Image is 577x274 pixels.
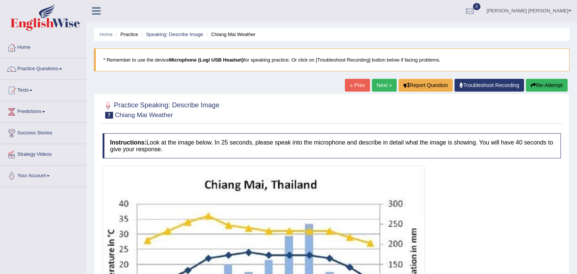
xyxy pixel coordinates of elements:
[526,79,568,92] button: Re-Attempt
[399,79,453,92] button: Report Question
[0,123,86,142] a: Success Stories
[0,37,86,56] a: Home
[204,31,255,38] li: Chiang Mai Weather
[473,3,480,10] span: 0
[146,32,203,37] a: Speaking: Describe Image
[94,48,569,71] blockquote: * Remember to use the device for speaking practice. Or click on [Troubleshoot Recording] button b...
[372,79,397,92] a: Next »
[114,31,138,38] li: Practice
[103,100,219,119] h2: Practice Speaking: Describe Image
[115,111,173,119] small: Chiang Mai Weather
[0,144,86,163] a: Strategy Videos
[100,32,113,37] a: Home
[105,112,113,119] span: 7
[0,80,86,99] a: Tests
[0,166,86,184] a: Your Account
[0,101,86,120] a: Predictions
[103,133,561,158] h4: Look at the image below. In 25 seconds, please speak into the microphone and describe in detail w...
[345,79,370,92] a: « Prev
[169,57,244,63] b: Microphone (Logi USB Headset)
[0,59,86,77] a: Practice Questions
[455,79,524,92] a: Troubleshoot Recording
[110,139,147,146] b: Instructions:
